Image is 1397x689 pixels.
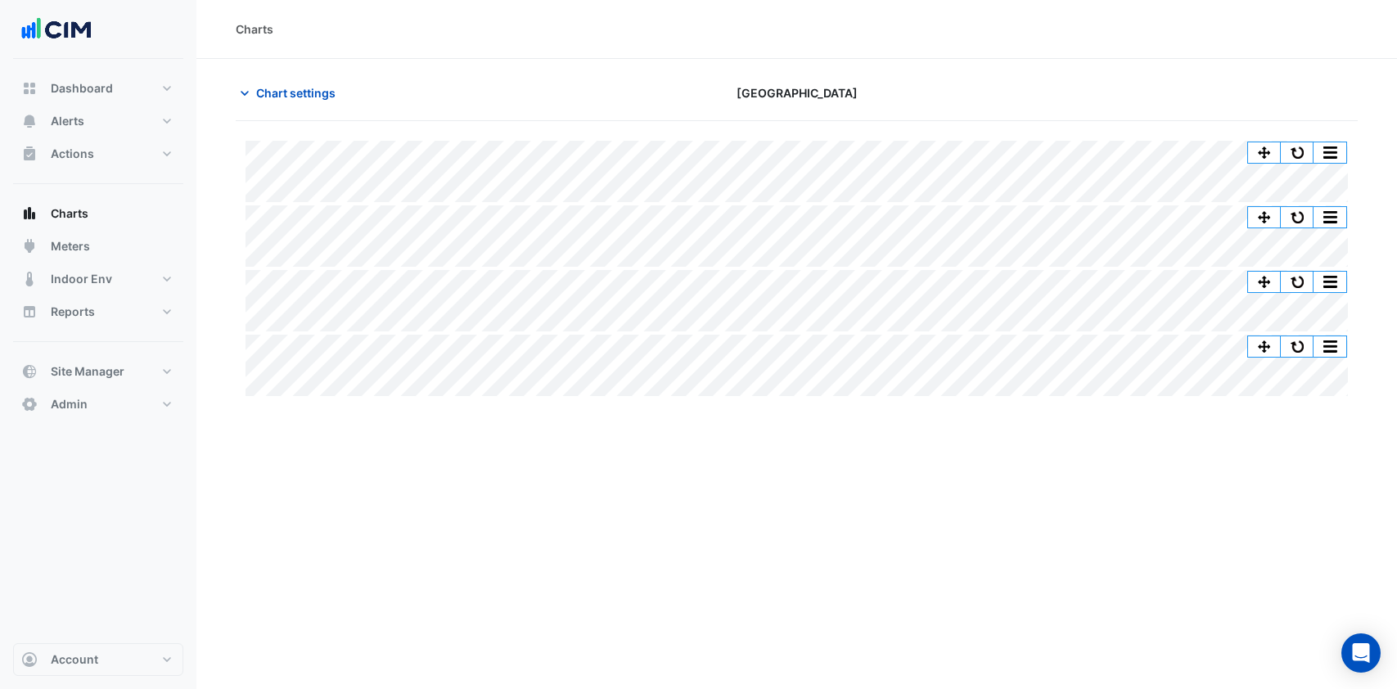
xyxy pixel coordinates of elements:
span: Admin [51,396,88,412]
img: Company Logo [20,13,93,46]
button: Reset [1281,142,1314,163]
button: More Options [1314,336,1346,357]
span: Dashboard [51,80,113,97]
button: Pan [1248,336,1281,357]
button: Reset [1281,207,1314,227]
span: Account [51,651,98,668]
button: Indoor Env [13,263,183,295]
span: Reports [51,304,95,320]
div: Charts [236,20,273,38]
app-icon: Alerts [21,113,38,129]
span: Chart settings [256,84,336,101]
button: Reports [13,295,183,328]
button: Reset [1281,272,1314,292]
app-icon: Reports [21,304,38,320]
button: More Options [1314,142,1346,163]
button: Actions [13,137,183,170]
app-icon: Meters [21,238,38,254]
div: Open Intercom Messenger [1341,633,1381,673]
span: Site Manager [51,363,124,380]
app-icon: Dashboard [21,80,38,97]
app-icon: Admin [21,396,38,412]
span: [GEOGRAPHIC_DATA] [737,84,858,101]
button: More Options [1314,272,1346,292]
button: Admin [13,388,183,421]
button: Chart settings [236,79,346,107]
button: Pan [1248,207,1281,227]
app-icon: Site Manager [21,363,38,380]
app-icon: Actions [21,146,38,162]
button: Site Manager [13,355,183,388]
app-icon: Charts [21,205,38,222]
span: Meters [51,238,90,254]
span: Alerts [51,113,84,129]
button: Alerts [13,105,183,137]
app-icon: Indoor Env [21,271,38,287]
button: Account [13,643,183,676]
button: Dashboard [13,72,183,105]
button: Pan [1248,142,1281,163]
button: Meters [13,230,183,263]
span: Actions [51,146,94,162]
button: Reset [1281,336,1314,357]
button: Charts [13,197,183,230]
span: Charts [51,205,88,222]
span: Indoor Env [51,271,112,287]
button: Pan [1248,272,1281,292]
button: More Options [1314,207,1346,227]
